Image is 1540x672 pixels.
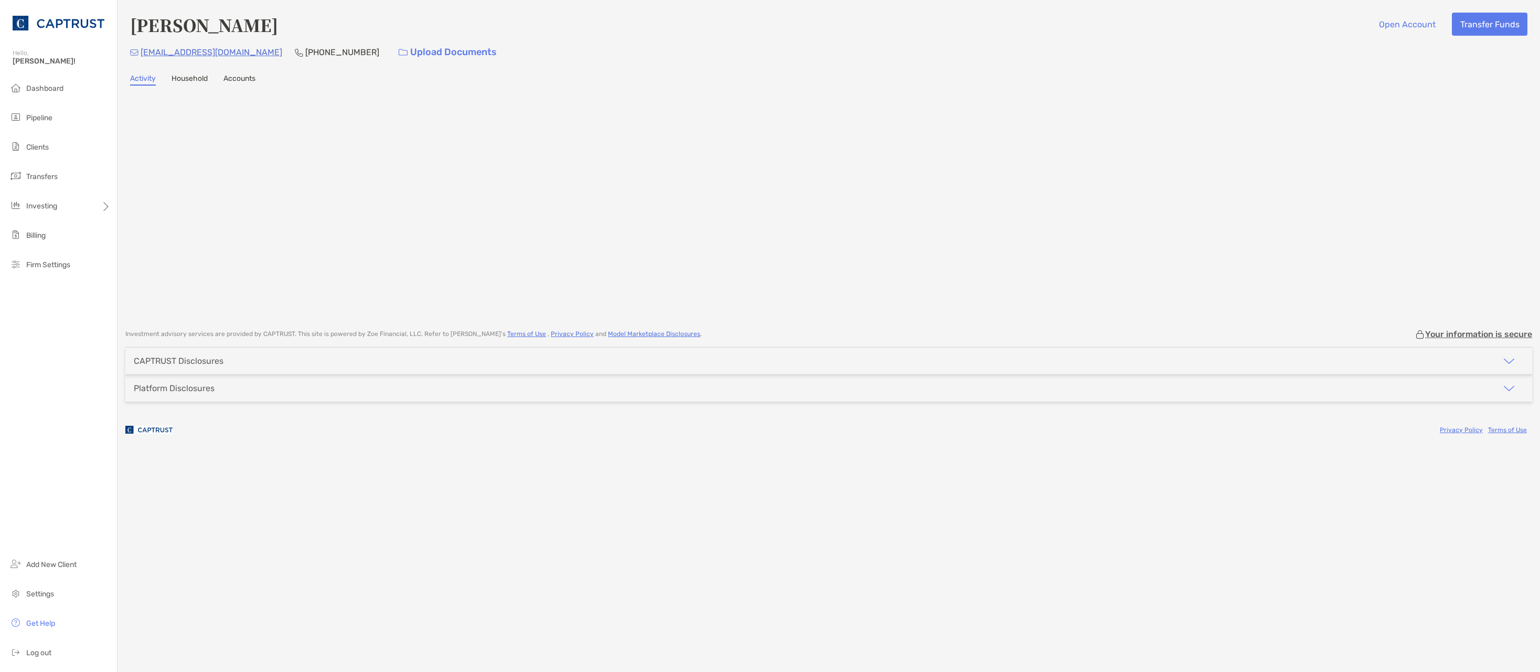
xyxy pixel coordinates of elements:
img: get-help icon [9,616,22,629]
img: pipeline icon [9,111,22,123]
a: Privacy Policy [551,330,594,338]
img: clients icon [9,140,22,153]
a: Terms of Use [507,330,546,338]
img: company logo [125,418,173,442]
a: Upload Documents [392,41,504,64]
img: billing icon [9,228,22,241]
div: Platform Disclosures [134,383,215,393]
img: logout icon [9,646,22,658]
a: Accounts [223,74,255,86]
img: Email Icon [130,49,138,56]
div: CAPTRUST Disclosures [134,356,223,366]
img: investing icon [9,199,22,212]
span: Settings [26,590,54,598]
span: Log out [26,648,51,657]
h4: [PERSON_NAME] [130,13,278,37]
img: icon arrow [1503,355,1515,367]
span: Clients [26,143,49,152]
img: CAPTRUST Logo [13,4,104,42]
img: add_new_client icon [9,558,22,570]
span: Pipeline [26,113,52,122]
p: [EMAIL_ADDRESS][DOMAIN_NAME] [141,46,282,59]
span: Firm Settings [26,260,70,269]
button: Open Account [1371,13,1443,36]
a: Model Marketplace Disclosures [608,330,700,338]
a: Household [172,74,208,86]
img: dashboard icon [9,81,22,94]
img: Phone Icon [295,48,303,57]
img: transfers icon [9,170,22,182]
a: Privacy Policy [1440,426,1483,434]
span: Add New Client [26,560,77,569]
button: Transfer Funds [1452,13,1527,36]
span: Transfers [26,172,58,181]
span: [PERSON_NAME]! [13,57,111,66]
p: Investment advisory services are provided by CAPTRUST . This site is powered by Zoe Financial, LL... [125,330,702,338]
span: Dashboard [26,84,63,93]
a: Terms of Use [1488,426,1527,434]
span: Billing [26,231,46,240]
img: settings icon [9,587,22,600]
img: button icon [399,49,408,56]
p: [PHONE_NUMBER] [305,46,379,59]
a: Activity [130,74,156,86]
p: Your information is secure [1425,329,1532,339]
span: Investing [26,202,57,211]
img: icon arrow [1503,382,1515,395]
span: Get Help [26,619,55,628]
img: firm-settings icon [9,258,22,270]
